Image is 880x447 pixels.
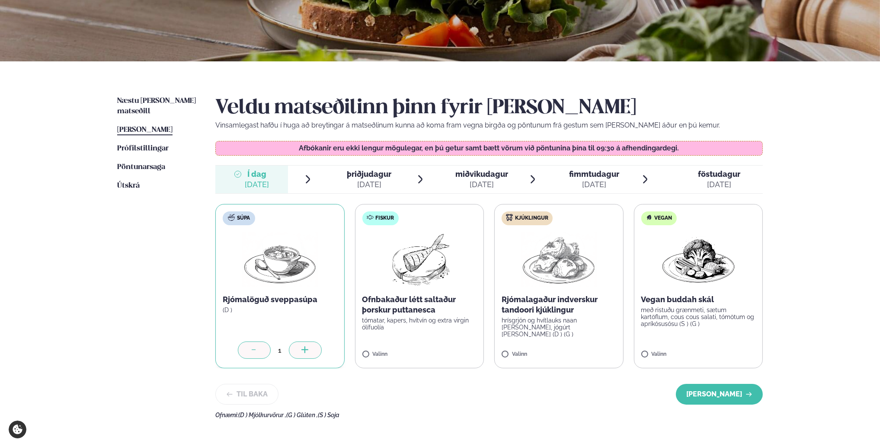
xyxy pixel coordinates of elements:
span: Í dag [245,169,269,179]
div: Ofnæmi: [215,412,763,418]
div: [DATE] [455,179,508,190]
a: Næstu [PERSON_NAME] matseðill [117,96,198,117]
p: Vinsamlegast hafðu í huga að breytingar á matseðlinum kunna að koma fram vegna birgða og pöntunum... [215,120,763,131]
a: [PERSON_NAME] [117,125,173,135]
p: tómatar, kapers, hvítvín og extra virgin ólífuolía [362,317,477,331]
img: Fish.png [381,232,458,287]
a: Cookie settings [9,421,26,438]
img: Chicken-thighs.png [521,232,597,287]
p: Rjómalöguð sveppasúpa [223,294,337,305]
p: með ristuðu grænmeti, sætum kartöflum, cous cous salati, tómötum og apríkósusósu (S ) (G ) [641,307,756,327]
img: chicken.svg [506,214,513,221]
a: Útskrá [117,181,140,191]
div: 1 [271,345,289,355]
div: [DATE] [245,179,269,190]
p: Vegan buddah skál [641,294,756,305]
img: Vegan.png [660,232,736,287]
a: Pöntunarsaga [117,162,165,172]
span: Pöntunarsaga [117,163,165,171]
span: Næstu [PERSON_NAME] matseðill [117,97,196,115]
button: [PERSON_NAME] [676,384,763,405]
h2: Veldu matseðilinn þinn fyrir [PERSON_NAME] [215,96,763,120]
div: [DATE] [569,179,619,190]
span: Prófílstillingar [117,145,169,152]
p: Afbókanir eru ekki lengur mögulegar, en þú getur samt bætt vörum við pöntunina þína til 09:30 á a... [224,145,754,152]
span: þriðjudagur [347,169,392,179]
img: Vegan.svg [646,214,653,221]
p: Rjómalagaður indverskur tandoori kjúklingur [502,294,616,315]
button: Til baka [215,384,278,405]
img: Soup.png [242,232,318,287]
span: (D ) Mjólkurvörur , [238,412,286,418]
p: (D ) [223,307,337,313]
p: Ofnbakaður létt saltaður þorskur puttanesca [362,294,477,315]
span: Fiskur [376,215,394,222]
span: föstudagur [698,169,740,179]
span: miðvikudagur [455,169,508,179]
div: [DATE] [347,179,392,190]
span: Vegan [655,215,672,222]
span: Súpa [237,215,250,222]
img: fish.svg [367,214,374,221]
span: fimmtudagur [569,169,619,179]
span: [PERSON_NAME] [117,126,173,134]
a: Prófílstillingar [117,144,169,154]
img: soup.svg [228,214,235,221]
span: (S ) Soja [318,412,339,418]
div: [DATE] [698,179,740,190]
p: hrísgrjón og hvítlauks naan [PERSON_NAME], jógúrt [PERSON_NAME] (D ) (G ) [502,317,616,338]
span: Útskrá [117,182,140,189]
span: Kjúklingur [515,215,548,222]
span: (G ) Glúten , [286,412,318,418]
